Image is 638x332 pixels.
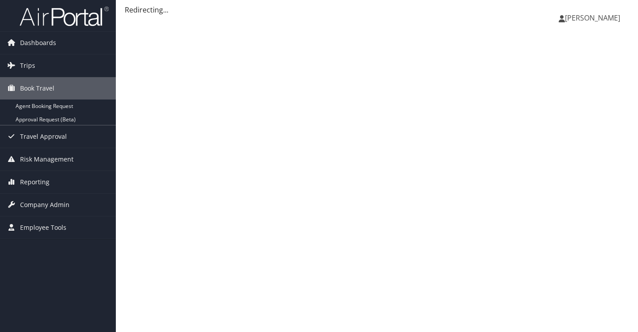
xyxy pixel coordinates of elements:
[20,6,109,27] img: airportal-logo.png
[20,125,67,148] span: Travel Approval
[20,148,74,170] span: Risk Management
[20,194,70,216] span: Company Admin
[20,32,56,54] span: Dashboards
[565,13,620,23] span: [PERSON_NAME]
[20,171,49,193] span: Reporting
[20,77,54,100] span: Book Travel
[20,216,66,239] span: Employee Tools
[559,4,629,31] a: [PERSON_NAME]
[20,54,35,77] span: Trips
[125,4,629,15] div: Redirecting...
